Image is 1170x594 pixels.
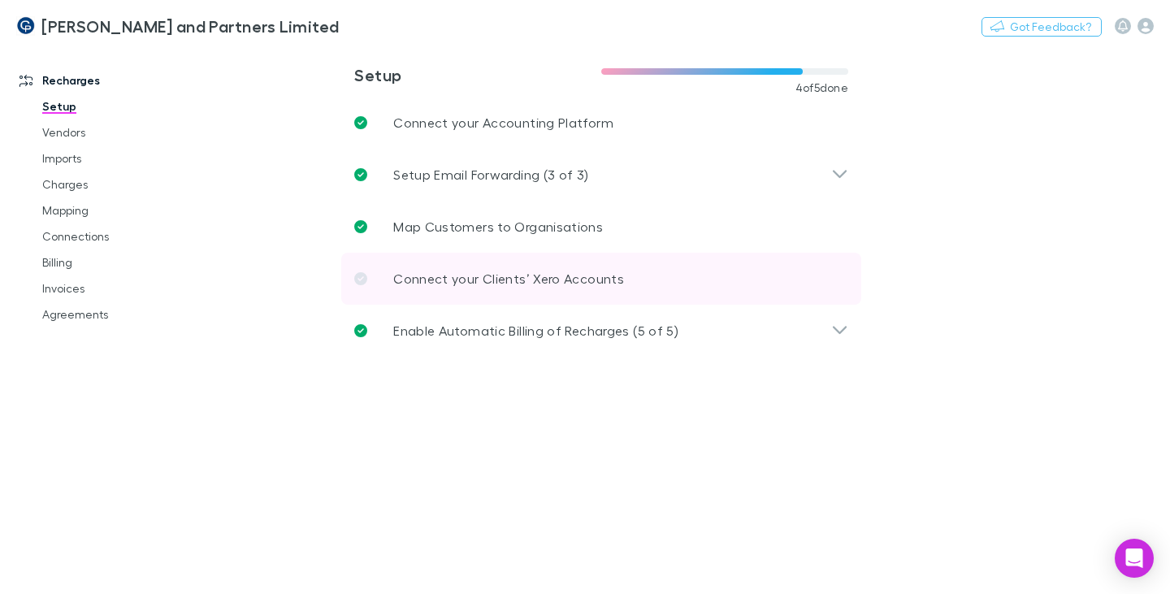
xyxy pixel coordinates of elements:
[41,16,340,36] h3: [PERSON_NAME] and Partners Limited
[26,197,210,223] a: Mapping
[354,65,601,85] h3: Setup
[341,253,861,305] a: Connect your Clients’ Xero Accounts
[341,149,861,201] div: Setup Email Forwarding (3 of 3)
[341,201,861,253] a: Map Customers to Organisations
[26,249,210,275] a: Billing
[795,81,849,94] span: 4 of 5 done
[26,145,210,171] a: Imports
[393,113,613,132] p: Connect your Accounting Platform
[26,119,210,145] a: Vendors
[981,17,1102,37] button: Got Feedback?
[16,16,35,36] img: Coates and Partners Limited's Logo
[341,97,861,149] a: Connect your Accounting Platform
[26,223,210,249] a: Connections
[393,269,624,288] p: Connect your Clients’ Xero Accounts
[393,217,603,236] p: Map Customers to Organisations
[26,93,210,119] a: Setup
[26,275,210,301] a: Invoices
[6,7,349,46] a: [PERSON_NAME] and Partners Limited
[393,321,678,340] p: Enable Automatic Billing of Recharges (5 of 5)
[393,165,588,184] p: Setup Email Forwarding (3 of 3)
[341,305,861,357] div: Enable Automatic Billing of Recharges (5 of 5)
[26,301,210,327] a: Agreements
[1115,539,1154,578] div: Open Intercom Messenger
[3,67,210,93] a: Recharges
[26,171,210,197] a: Charges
